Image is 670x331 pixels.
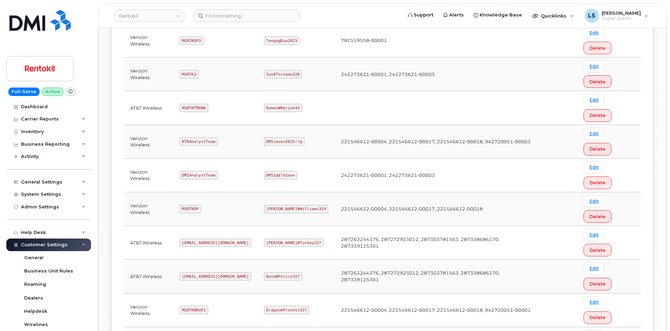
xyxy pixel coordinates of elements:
div: Luke Schroeder [580,9,653,23]
code: [EMAIL_ADDRESS][DOMAIN_NAME] [180,239,251,247]
span: Delete [589,281,606,287]
a: Edit [584,262,605,275]
td: 221546612-00004, 221546612-00017, 221546612-00018, 942720051-00001 [335,294,538,327]
td: 242273621-00001, 242273621-00003 [335,159,538,192]
a: Knowledge Base [469,8,527,22]
a: Edit [584,296,605,309]
td: 782559558-00001 [335,24,538,57]
span: Alerts [449,12,464,19]
a: Support [403,8,438,22]
code: RTKAnalystTeam [180,137,218,146]
span: Delete [589,213,606,220]
a: Edit [584,27,605,39]
button: Delete [584,210,612,223]
td: Verizon Wireless [124,159,173,192]
code: Bond#Police327 [264,272,302,281]
code: Sun#Tornado320 [264,70,302,78]
code: [PERSON_NAME]#Williams324 [264,205,328,213]
code: MSRTKDP3 [180,36,203,45]
a: Edit [584,128,605,140]
a: Edit [584,60,605,73]
td: Verizon Wireless [124,24,173,57]
code: MSRTKDP [180,205,201,213]
button: Delete [584,42,612,54]
a: Edit [584,195,605,207]
span: Support [414,12,433,19]
td: Verizon Wireless [124,57,173,91]
span: Delete [589,179,606,186]
button: Delete [584,244,612,256]
code: MSRTKTMXBK [180,104,208,112]
input: Find something... [194,9,300,22]
a: Edit [584,94,605,106]
span: Knowledge Base [480,12,522,19]
a: Alerts [438,8,469,22]
span: Quicklinks [541,13,566,19]
button: Delete [584,109,612,122]
td: 221546612-00004, 221546612-00017, 221546612-00018 [335,192,538,226]
span: Delete [589,45,606,51]
iframe: Messenger Launcher [640,301,665,326]
button: Delete [584,278,612,290]
a: Rentokil [114,9,184,22]
a: Edit [584,161,605,174]
code: MSRTKBKUP2 [180,306,208,314]
td: Verizon Wireless [124,192,173,226]
td: Verizon Wireless [124,294,173,327]
code: DMI1@$!&Save [264,171,297,179]
code: Roman#Marine43 [264,104,302,112]
code: [EMAIL_ADDRESS][DOMAIN_NAME] [180,272,251,281]
span: LS [588,12,595,20]
td: 287263244376, 287272923012, 287303781563, 287338686170, 287339125301 [335,226,538,260]
code: DMIsaves2025!!@ [264,137,305,146]
td: 221546612-00004, 221546612-00017, 221546612-00018, 942720051-00001 [335,125,538,159]
span: Delete [589,314,606,321]
span: Delete [589,146,606,152]
button: Delete [584,311,612,324]
span: Delete [589,247,606,254]
td: AT&T Wireless [124,91,173,125]
button: Delete [584,143,612,156]
a: Edit [584,229,605,241]
td: Verizon Wireless [124,125,173,159]
code: MSRTK1 [180,70,198,78]
button: Delete [584,75,612,88]
span: [PERSON_NAME] [602,10,641,16]
span: Delete [589,112,606,119]
td: 287263244376, 287272923012, 287303781563, 287338686170, 287339125301 [335,260,538,293]
code: Tengu@Dua2023 [264,36,300,45]
td: AT&T Wireless [124,226,173,260]
code: Dragon#Protest327 [264,306,309,314]
code: DMIAnalystTeam [180,171,218,179]
td: AT&T Wireless [124,260,173,293]
button: Delete [584,177,612,189]
span: Delete [589,78,606,85]
div: Quicklinks [528,9,579,23]
span: Super Admin [602,16,641,21]
code: [PERSON_NAME]#Turkey327 [264,239,324,247]
td: 242273621-00001, 242273621-00003 [335,57,538,91]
